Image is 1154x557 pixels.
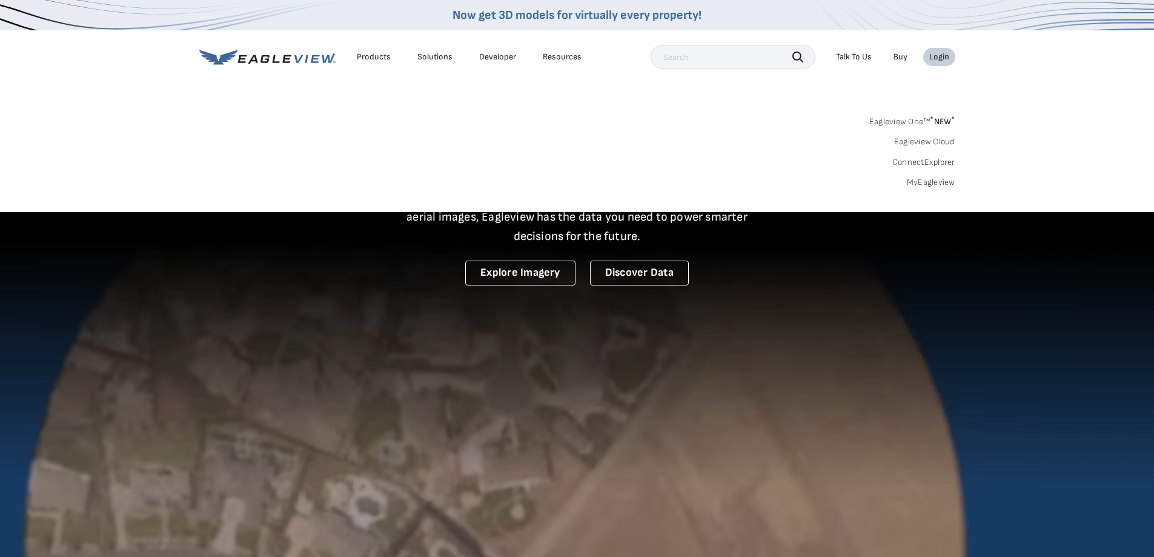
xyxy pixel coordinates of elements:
[392,188,763,246] p: A new era starts here. Built on more than 3.5 billion high-resolution aerial images, Eagleview ha...
[907,177,955,188] a: MyEagleview
[894,136,955,147] a: Eagleview Cloud
[465,261,575,285] a: Explore Imagery
[417,52,453,62] div: Solutions
[892,157,955,168] a: ConnectExplorer
[930,116,955,127] span: NEW
[543,52,582,62] div: Resources
[453,8,701,22] a: Now get 3D models for virtually every property!
[869,113,955,127] a: Eagleview One™*NEW*
[357,52,391,62] div: Products
[590,261,689,285] a: Discover Data
[836,52,872,62] div: Talk To Us
[479,52,516,62] a: Developer
[929,52,949,62] div: Login
[651,45,815,69] input: Search
[894,52,907,62] a: Buy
